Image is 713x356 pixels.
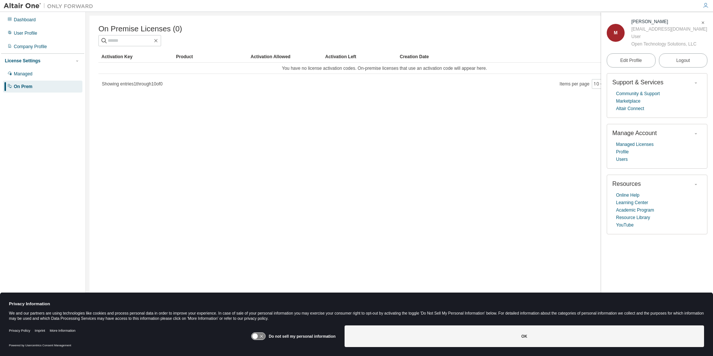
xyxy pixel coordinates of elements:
[614,30,618,35] span: M
[5,58,40,64] div: License Settings
[325,51,394,63] div: Activation Left
[631,25,707,33] div: [EMAIL_ADDRESS][DOMAIN_NAME]
[676,57,690,64] span: Logout
[102,81,163,87] span: Showing entries 1 through 10 of 0
[4,2,97,10] img: Altair One
[251,51,319,63] div: Activation Allowed
[620,57,642,63] span: Edit Profile
[14,84,32,90] div: On Prem
[560,79,606,89] span: Items per page
[616,141,654,148] a: Managed Licenses
[616,191,640,199] a: Online Help
[616,97,640,105] a: Marketplace
[176,51,245,63] div: Product
[616,221,634,229] a: YouTube
[101,51,170,63] div: Activation Key
[631,40,707,48] div: Open Technology Solutions, LLC
[616,199,648,206] a: Learning Center
[616,214,650,221] a: Resource Library
[616,148,629,156] a: Profile
[612,130,657,136] span: Manage Account
[616,90,660,97] a: Community & Support
[631,33,707,40] div: User
[400,51,668,63] div: Creation Date
[98,63,670,74] td: You have no license activation codes. On-premise licenses that use an activation code will appear...
[659,53,708,68] button: Logout
[594,81,604,87] button: 10
[14,44,47,50] div: Company Profile
[616,206,654,214] a: Academic Program
[14,71,32,77] div: Managed
[612,79,663,85] span: Support & Services
[14,17,36,23] div: Dashboard
[612,181,641,187] span: Resources
[616,105,644,112] a: Altair Connect
[14,30,37,36] div: User Profile
[616,156,628,163] a: Users
[631,18,707,25] div: Marques Underwood
[607,53,656,68] a: Edit Profile
[98,25,182,33] span: On Premise Licenses (0)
